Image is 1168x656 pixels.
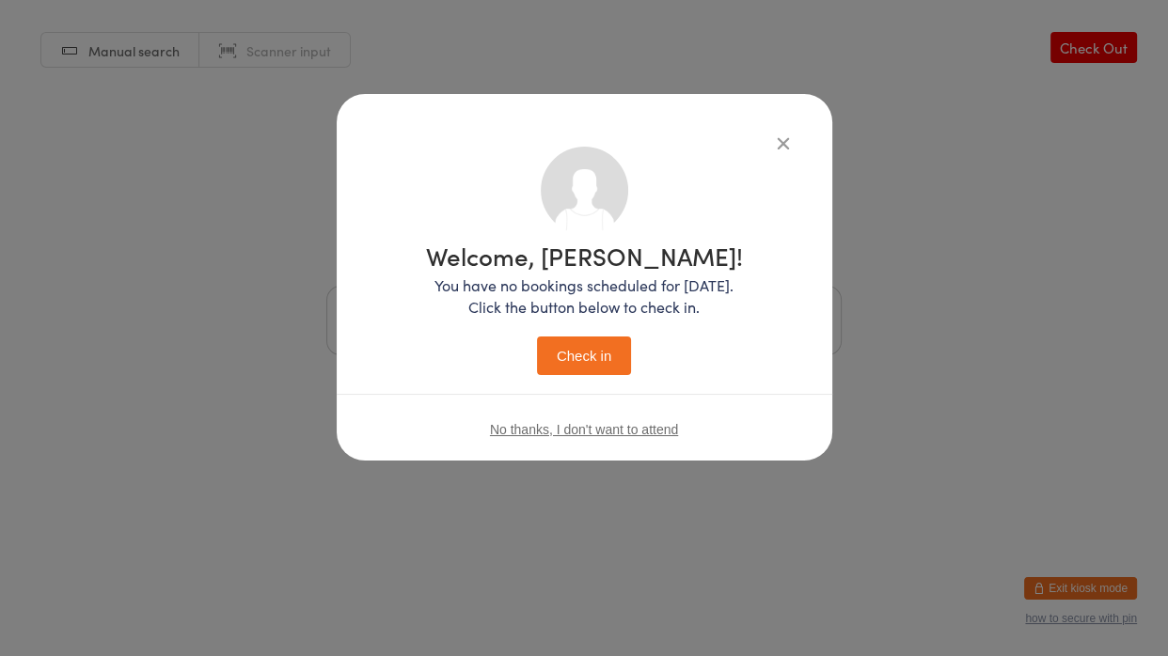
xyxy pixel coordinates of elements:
button: No thanks, I don't want to attend [490,422,678,437]
p: You have no bookings scheduled for [DATE]. Click the button below to check in. [426,274,743,318]
img: no_photo.png [541,147,628,234]
h1: Welcome, [PERSON_NAME]! [426,243,743,268]
button: Check in [537,336,631,375]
